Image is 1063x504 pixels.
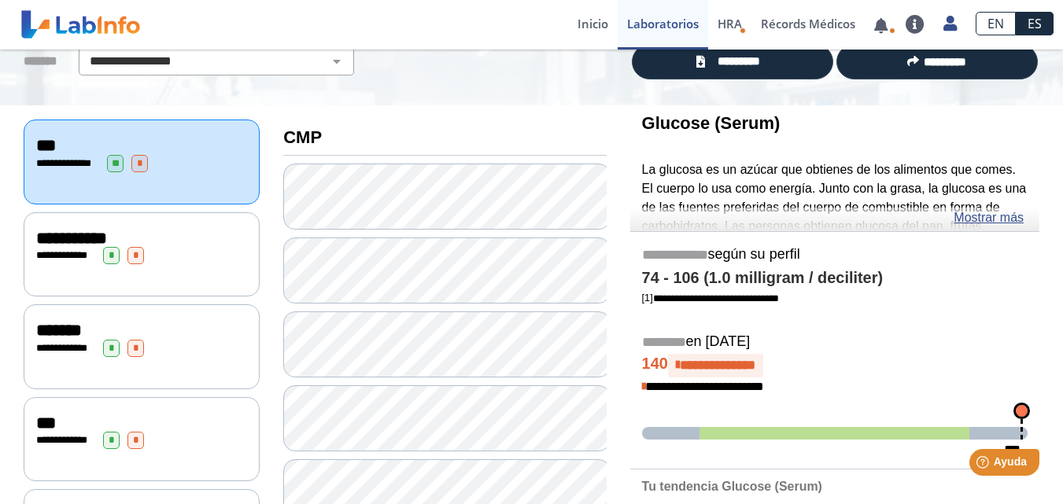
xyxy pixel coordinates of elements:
[642,246,1028,264] h5: según su perfil
[1016,12,1054,35] a: ES
[642,160,1028,311] p: La glucosa es un azúcar que obtienes de los alimentos que comes. El cuerpo lo usa como energía. J...
[923,443,1046,487] iframe: Help widget launcher
[642,354,1028,377] h4: 140
[976,12,1016,35] a: EN
[642,269,1028,288] h4: 74 - 106 (1.0 milligram / deciliter)
[642,333,1028,351] h5: en [DATE]
[642,292,779,304] a: [1]
[718,16,742,31] span: HRA
[283,127,322,147] b: CMP
[642,480,822,493] b: Tu tendencia Glucose (Serum)
[954,208,1024,227] a: Mostrar más
[642,113,781,133] b: Glucose (Serum)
